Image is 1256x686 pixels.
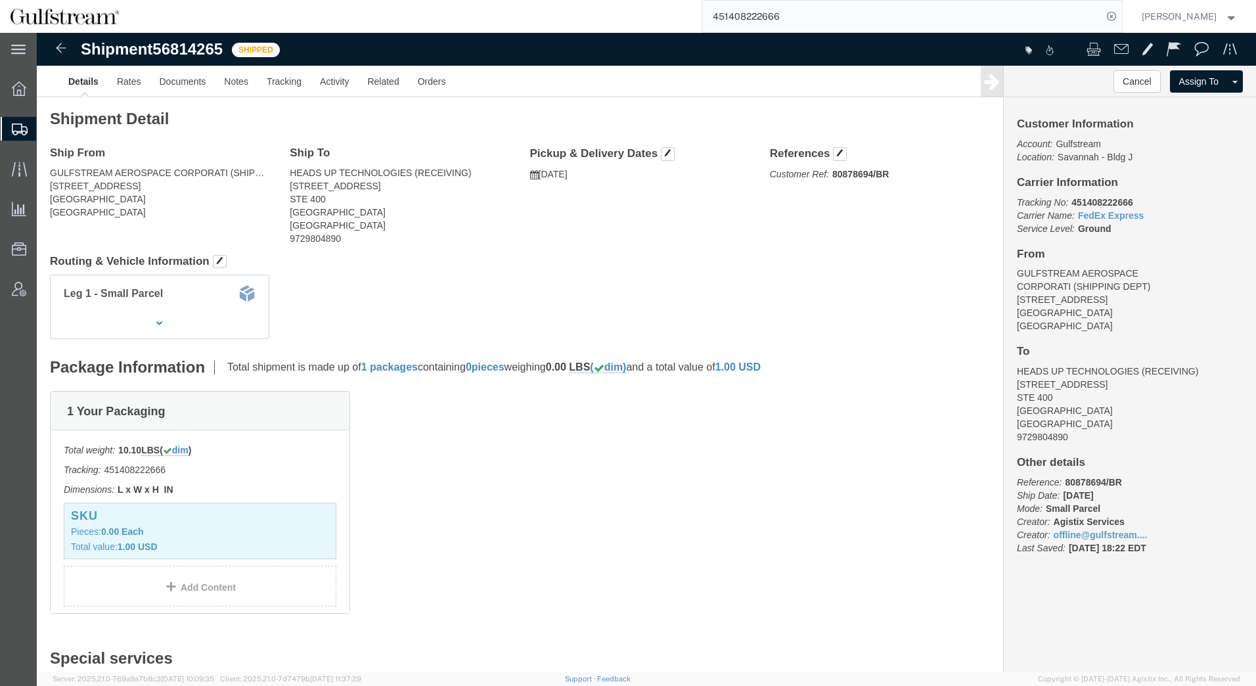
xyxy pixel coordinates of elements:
input: Search for shipment number, reference number [703,1,1102,32]
button: [PERSON_NAME] [1141,9,1238,24]
span: Copyright © [DATE]-[DATE] Agistix Inc., All Rights Reserved [1038,674,1240,685]
span: [DATE] 11:37:29 [310,675,361,683]
span: Server: 2025.21.0-769a9a7b8c3 [53,675,214,683]
span: [DATE] 10:09:35 [161,675,214,683]
a: Feedback [597,675,631,683]
iframe: FS Legacy Container [37,33,1256,672]
span: Kimberly Printup [1142,9,1217,24]
span: Client: 2025.21.0-7d7479b [220,675,361,683]
img: logo [9,7,120,26]
a: Support [565,675,598,683]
